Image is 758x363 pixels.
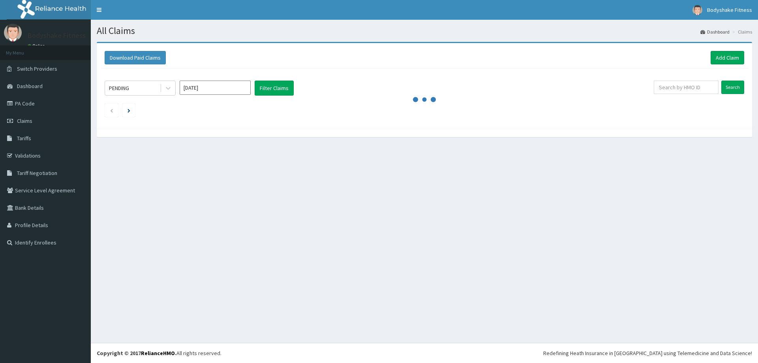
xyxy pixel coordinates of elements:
span: Bodyshake Fitness [707,6,752,13]
div: PENDING [109,84,129,92]
svg: audio-loading [413,88,436,111]
h1: All Claims [97,26,752,36]
a: Dashboard [700,28,730,35]
span: Tariffs [17,135,31,142]
input: Select Month and Year [180,81,251,95]
img: User Image [692,5,702,15]
a: RelianceHMO [141,350,175,357]
button: Filter Claims [255,81,294,96]
span: Dashboard [17,83,43,90]
img: User Image [4,24,22,41]
input: Search by HMO ID [654,81,719,94]
span: Tariff Negotiation [17,169,57,177]
footer: All rights reserved. [91,343,758,363]
li: Claims [730,28,752,35]
p: Bodyshake Fitness [28,32,86,39]
a: Online [28,43,47,49]
div: Redefining Heath Insurance in [GEOGRAPHIC_DATA] using Telemedicine and Data Science! [543,349,752,357]
span: Switch Providers [17,65,57,72]
button: Download Paid Claims [105,51,166,64]
strong: Copyright © 2017 . [97,350,176,357]
span: Claims [17,117,32,124]
input: Search [721,81,744,94]
a: Next page [128,107,130,114]
a: Previous page [110,107,113,114]
a: Add Claim [711,51,744,64]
